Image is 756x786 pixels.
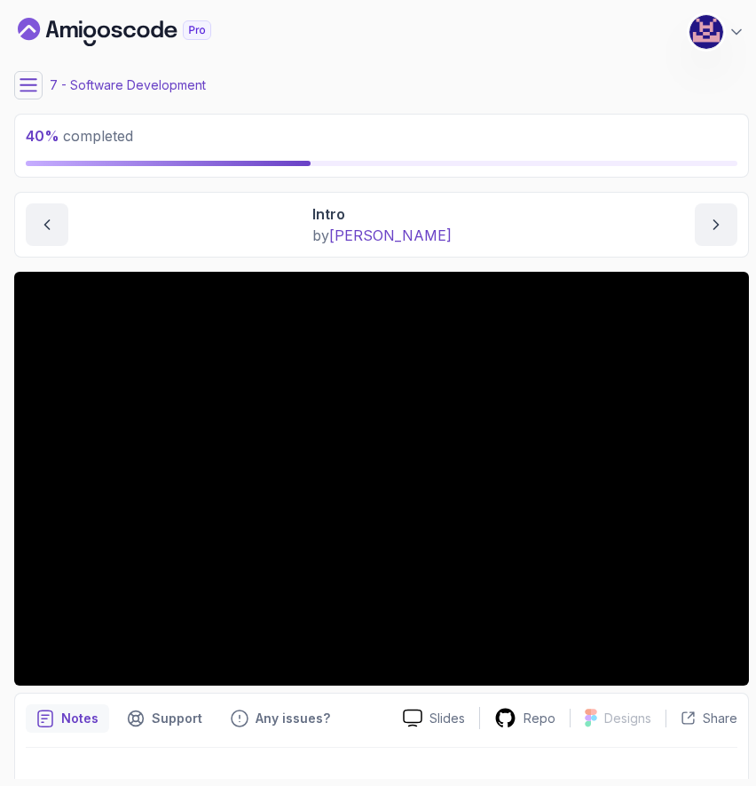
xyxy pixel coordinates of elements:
[665,710,737,727] button: Share
[26,127,133,145] span: completed
[524,710,555,727] p: Repo
[116,704,213,733] button: Support button
[220,704,341,733] button: Feedback button
[695,203,737,246] button: next content
[312,225,452,246] p: by
[256,710,330,727] p: Any issues?
[429,710,465,727] p: Slides
[18,18,252,46] a: Dashboard
[604,710,651,727] p: Designs
[689,15,723,49] img: user profile image
[50,76,206,94] p: 7 - Software Development
[26,203,68,246] button: previous content
[14,272,749,686] iframe: 0 - Intro
[689,14,745,50] button: user profile image
[329,226,452,244] span: [PERSON_NAME]
[312,203,452,225] p: Intro
[480,707,570,729] a: Repo
[152,710,202,727] p: Support
[389,709,479,727] a: Slides
[61,710,98,727] p: Notes
[26,127,59,145] span: 40 %
[703,710,737,727] p: Share
[26,704,109,733] button: notes button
